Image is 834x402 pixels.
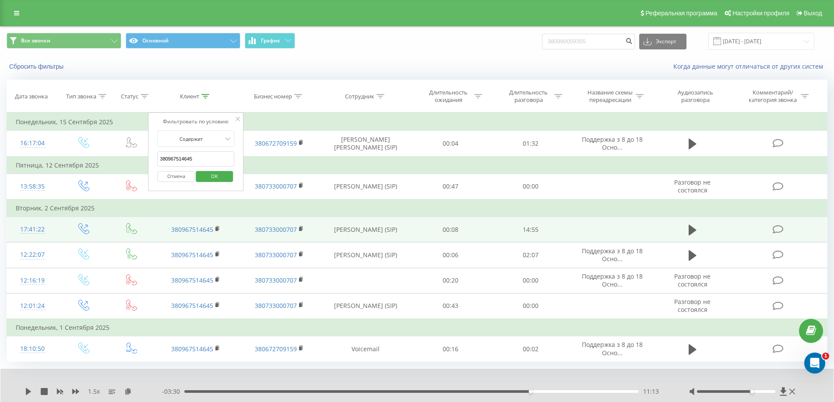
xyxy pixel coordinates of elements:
button: Все звонки [7,33,121,49]
td: [PERSON_NAME] (SIP) [321,174,411,199]
td: 00:16 [411,336,491,362]
a: 380733000707 [255,251,297,259]
td: 00:43 [411,293,491,319]
div: Accessibility label [750,390,753,393]
td: 00:04 [411,131,491,157]
a: 380967514645 [171,301,213,310]
td: 00:00 [491,174,571,199]
span: Все звонки [21,37,50,44]
a: 380733000707 [255,182,297,190]
span: Разговор не состоялся [674,272,711,288]
span: График [261,38,280,44]
div: Accessibility label [529,390,532,393]
span: Разговор не состоялся [674,178,711,194]
div: Длительность ожидания [425,89,472,104]
td: [PERSON_NAME] (SIP) [321,242,411,268]
td: Пятница, 12 Сентября 2025 [7,157,827,174]
span: Реферальная программа [645,10,717,17]
span: OK [202,169,227,183]
div: Бизнес номер [254,93,292,100]
span: Разговор не состоялся [674,297,711,314]
span: Поддержка з 8 до 18 Осно... [582,247,643,263]
button: Основной [126,33,240,49]
td: 00:02 [491,336,571,362]
div: Название схемы переадресации [587,89,633,104]
button: Сбросить фильтры [7,63,68,70]
div: 18:10:50 [16,340,49,357]
td: 00:47 [411,174,491,199]
a: 380672709159 [255,345,297,353]
div: 12:01:24 [16,297,49,315]
td: Понедельник, 1 Сентября 2025 [7,319,827,336]
span: Поддержка з 8 до 18 Осно... [582,340,643,357]
span: Поддержка з 8 до 18 Осно... [582,135,643,151]
span: Настройки профиля [732,10,789,17]
span: 1 [822,353,829,360]
td: 01:32 [491,131,571,157]
td: Понедельник, 15 Сентября 2025 [7,113,827,131]
div: Сотрудник [345,93,374,100]
td: 00:00 [491,268,571,293]
td: 00:00 [491,293,571,319]
button: OK [196,171,233,182]
input: Введите значение [158,151,235,167]
div: Аудиозапись разговора [667,89,724,104]
input: Поиск по номеру [542,34,635,49]
span: 11:13 [643,387,659,396]
td: 00:06 [411,242,491,268]
td: 14:55 [491,217,571,242]
td: [PERSON_NAME] (SIP) [321,217,411,242]
a: 380967514645 [171,225,213,234]
div: 16:17:04 [16,135,49,152]
div: Тип звонка [66,93,96,100]
a: 380733000707 [255,276,297,284]
td: [PERSON_NAME] [PERSON_NAME] (SIP) [321,131,411,157]
div: 12:16:19 [16,272,49,289]
a: 380967514645 [171,251,213,259]
div: Статус [121,93,138,100]
div: 17:41:22 [16,221,49,238]
a: 380967514645 [171,345,213,353]
td: 00:20 [411,268,491,293]
a: 380733000707 [255,301,297,310]
a: 380672709159 [255,139,297,147]
td: 02:07 [491,242,571,268]
div: Комментарий/категория звонка [747,89,799,104]
a: 380967514645 [171,276,213,284]
button: График [245,33,295,49]
div: Клиент [180,93,199,100]
span: Поддержка з 8 до 18 Осно... [582,272,643,288]
td: [PERSON_NAME] (SIP) [321,293,411,319]
td: 00:08 [411,217,491,242]
button: Экспорт [639,34,686,49]
a: 380733000707 [255,225,297,234]
button: Отмена [158,171,195,182]
td: Voicemail [321,336,411,362]
iframe: Intercom live chat [804,353,825,374]
div: 12:22:07 [16,246,49,263]
td: Вторник, 2 Сентября 2025 [7,199,827,217]
div: Фильтровать по условию [158,117,235,126]
div: Дата звонка [15,93,48,100]
span: 1.5 x [88,387,100,396]
div: Длительность разговора [505,89,552,104]
span: Выход [804,10,822,17]
div: 13:58:35 [16,178,49,195]
a: Когда данные могут отличаться от других систем [673,62,827,70]
span: - 03:30 [162,387,184,396]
